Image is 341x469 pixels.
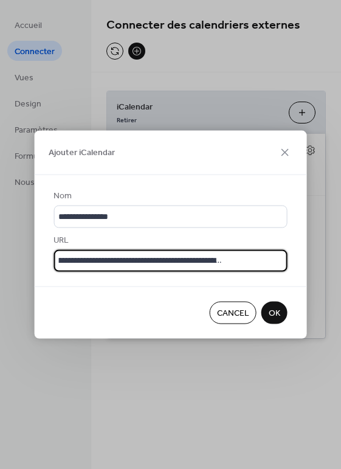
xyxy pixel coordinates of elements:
[217,307,249,320] span: Cancel
[261,302,288,324] button: OK
[53,234,285,246] div: URL
[269,307,280,320] span: OK
[210,302,257,324] button: Cancel
[53,189,285,202] div: Nom
[49,147,115,159] span: Ajouter iCalendar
